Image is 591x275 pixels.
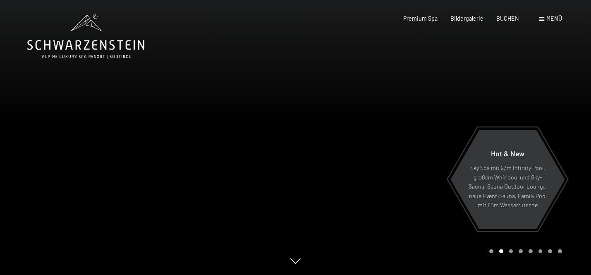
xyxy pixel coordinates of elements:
div: Carousel Pagination [486,249,562,253]
a: BUCHEN [496,15,519,22]
div: Carousel Page 3 [509,249,513,253]
span: Hot & New [491,149,524,158]
div: Carousel Page 7 [548,249,552,253]
div: Carousel Page 2 (Current Slide) [499,249,503,253]
a: Bildergalerie [450,15,483,22]
div: Carousel Page 5 [529,249,533,253]
a: Premium Spa [403,15,438,22]
p: Sky Spa mit 23m Infinity Pool, großem Whirlpool und Sky-Sauna, Sauna Outdoor Lounge, neue Event-S... [468,163,547,210]
a: Hot & New Sky Spa mit 23m Infinity Pool, großem Whirlpool und Sky-Sauna, Sauna Outdoor Lounge, ne... [450,129,565,230]
div: Carousel Page 6 [538,249,543,253]
span: Menü [546,15,562,22]
div: Carousel Page 1 [489,249,493,253]
div: Carousel Page 4 [519,249,523,253]
div: Carousel Page 8 [558,249,562,253]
